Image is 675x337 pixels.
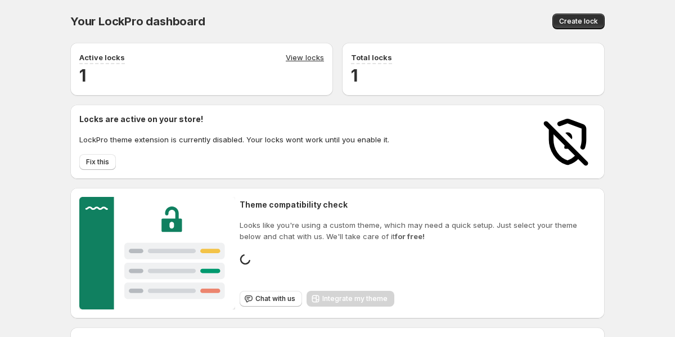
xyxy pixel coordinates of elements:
[240,291,302,307] button: Chat with us
[539,114,596,170] img: Locks disabled
[286,52,324,64] a: View locks
[79,197,235,309] img: Customer support
[79,154,116,170] button: Fix this
[79,64,324,87] h2: 1
[79,134,389,145] p: LockPro theme extension is currently disabled. Your locks wont work until you enable it.
[240,199,596,210] h2: Theme compatibility check
[86,158,109,167] span: Fix this
[79,114,389,125] h2: Locks are active on your store!
[240,219,596,242] p: Looks like you're using a custom theme, which may need a quick setup. Just select your theme belo...
[79,52,125,63] p: Active locks
[395,232,425,241] strong: for free!
[255,294,295,303] span: Chat with us
[70,15,205,28] span: Your LockPro dashboard
[552,14,605,29] button: Create lock
[351,52,392,63] p: Total locks
[351,64,596,87] h2: 1
[559,17,598,26] span: Create lock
